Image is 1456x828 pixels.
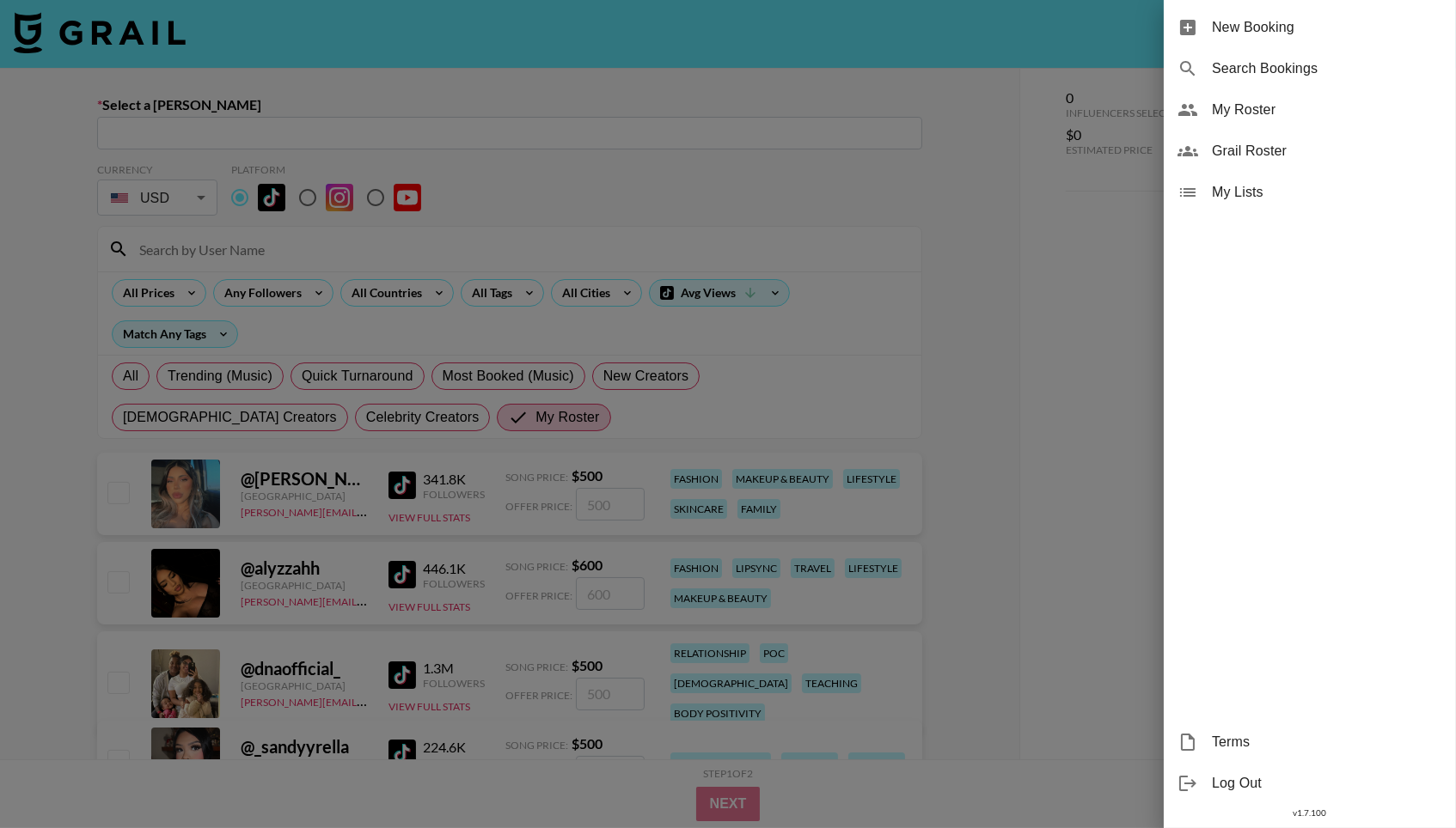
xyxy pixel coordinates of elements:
[1212,141,1442,161] span: Grail Roster
[1164,48,1456,89] div: Search Bookings
[1212,182,1442,203] span: My Lists
[1164,804,1456,822] div: v 1.7.100
[1212,17,1442,38] span: New Booking
[1212,773,1442,794] span: Log Out
[1212,732,1442,752] span: Terms
[1164,7,1456,48] div: New Booking
[1212,100,1442,120] span: My Roster
[1164,172,1456,213] div: My Lists
[1164,763,1456,804] div: Log Out
[1164,89,1456,131] div: My Roster
[1164,721,1456,763] div: Terms
[1164,131,1456,172] div: Grail Roster
[1212,58,1442,79] span: Search Bookings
